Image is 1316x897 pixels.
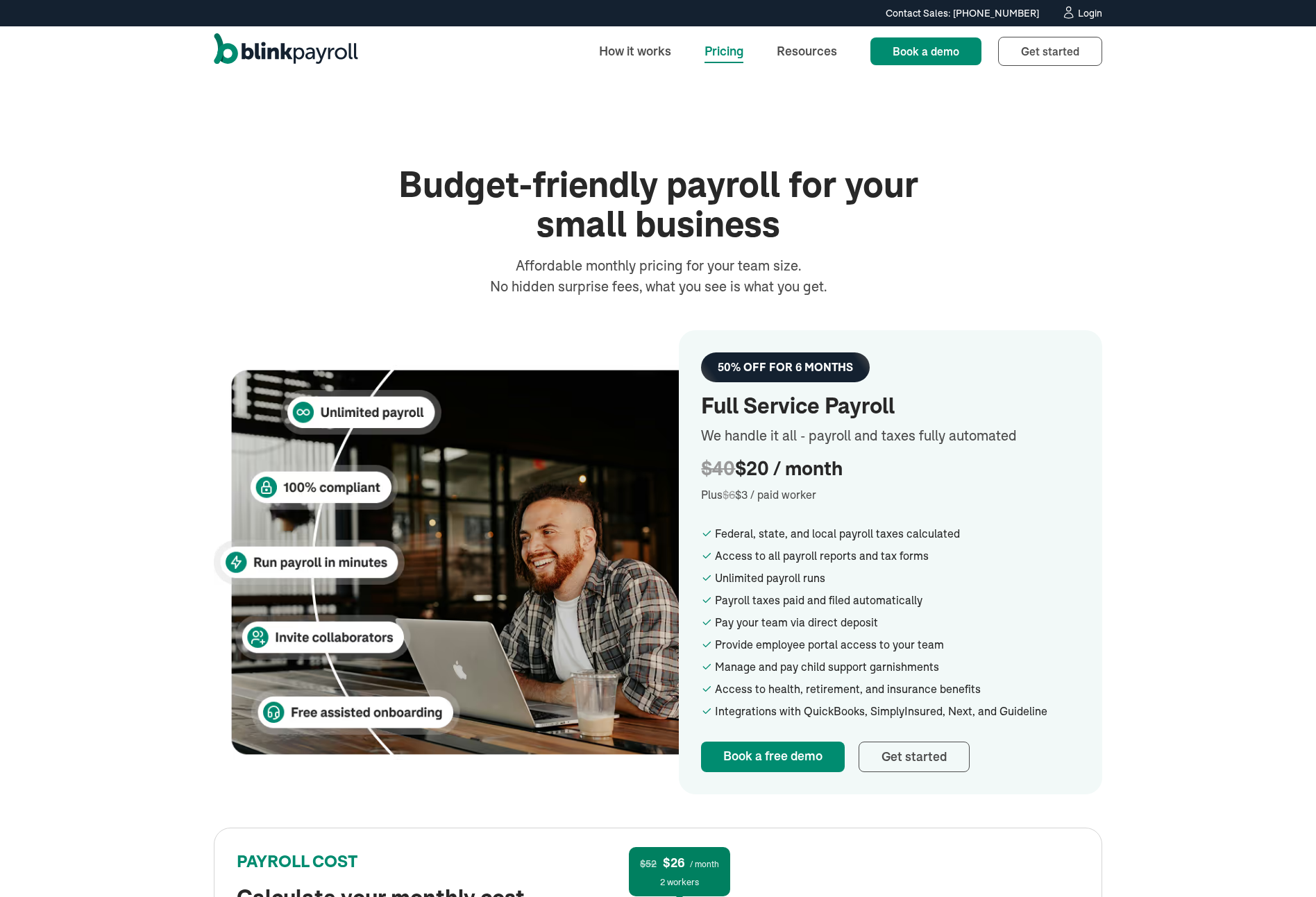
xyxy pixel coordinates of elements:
[588,36,682,66] a: How it works
[660,875,699,889] div: 2 workers
[715,570,1080,586] div: Unlimited payroll runs
[701,742,845,772] a: Book a free demo
[214,33,358,69] a: home
[766,36,848,66] a: Resources
[715,614,1080,631] div: Pay your team via direct deposit
[690,859,719,869] span: / month
[486,255,830,297] div: Affordable monthly pricing for your team size. No hidden surprise fees, what you see is what you ...
[663,856,685,870] span: $26
[701,425,1080,446] div: We handle it all - payroll and taxes fully automated
[693,36,754,66] a: Pricing
[715,547,1080,564] div: Access to all payroll reports and tax forms
[1021,44,1079,58] span: Get started
[1078,8,1102,18] div: Login
[723,488,735,502] span: $6
[701,393,1080,420] h2: Full Service Payroll
[998,37,1102,66] a: Get started
[715,703,1080,719] div: Integrations with QuickBooks, SimplyInsured, Next, and Guideline
[701,458,735,479] span: $40
[640,857,657,870] span: $52
[715,658,1080,675] div: Manage and pay child support garnishments
[718,361,853,374] div: 50% OFF FOR 6 MONTHS
[237,851,641,874] div: PAYROLL COST
[701,486,1080,503] div: Plus $3 / paid worker
[701,457,1080,481] div: $20 / month
[859,742,970,772] a: Get started
[715,636,1080,653] div: Provide employee portal access to your team
[1061,6,1102,21] a: Login
[715,681,1080,697] div: Access to health, retirement, and insurance benefits
[380,165,936,244] h1: Budget-friendly payroll for your small business
[893,44,959,58] span: Book a demo
[886,6,1039,21] div: Contact Sales: [PHONE_NUMBER]
[715,592,1080,608] div: Payroll taxes paid and filed automatically
[870,37,981,65] a: Book a demo
[715,525,1080,542] div: Federal, state, and local payroll taxes calculated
